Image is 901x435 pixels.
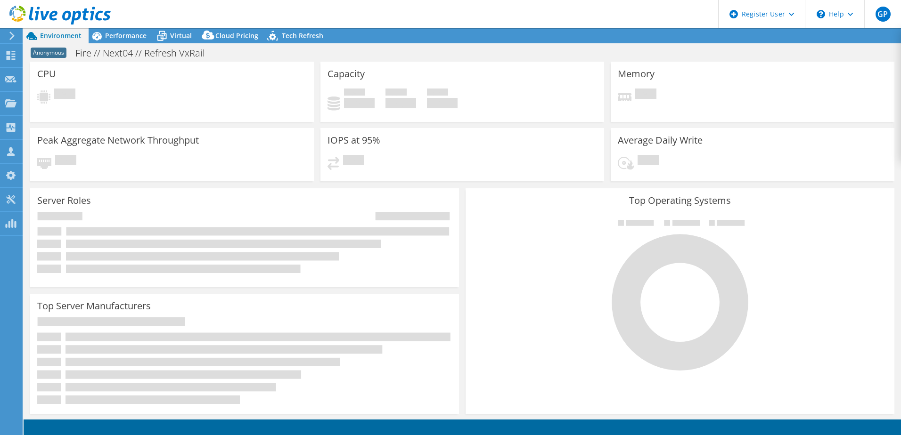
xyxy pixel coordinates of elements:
h4: 0 GiB [427,98,458,108]
h3: CPU [37,69,56,79]
span: Virtual [170,31,192,40]
span: Pending [635,89,656,101]
svg: \n [817,10,825,18]
span: Pending [54,89,75,101]
span: Cloud Pricing [215,31,258,40]
span: Pending [343,155,364,168]
h4: 0 GiB [344,98,375,108]
span: Free [385,89,407,98]
h3: Server Roles [37,195,91,206]
h3: Average Daily Write [618,135,703,145]
h3: IOPS at 95% [328,135,380,145]
span: Pending [638,155,659,168]
span: Tech Refresh [282,31,323,40]
h3: Capacity [328,69,365,79]
h4: 0 GiB [385,98,416,108]
span: Total [427,89,448,98]
span: Environment [40,31,82,40]
span: Used [344,89,365,98]
h3: Memory [618,69,655,79]
h3: Top Server Manufacturers [37,301,151,311]
h1: Fire // Next04 // Refresh VxRail [71,48,220,58]
span: Anonymous [31,48,66,58]
span: Performance [105,31,147,40]
h3: Peak Aggregate Network Throughput [37,135,199,145]
h3: Top Operating Systems [473,195,887,206]
span: Pending [55,155,76,168]
span: GP [876,7,891,22]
